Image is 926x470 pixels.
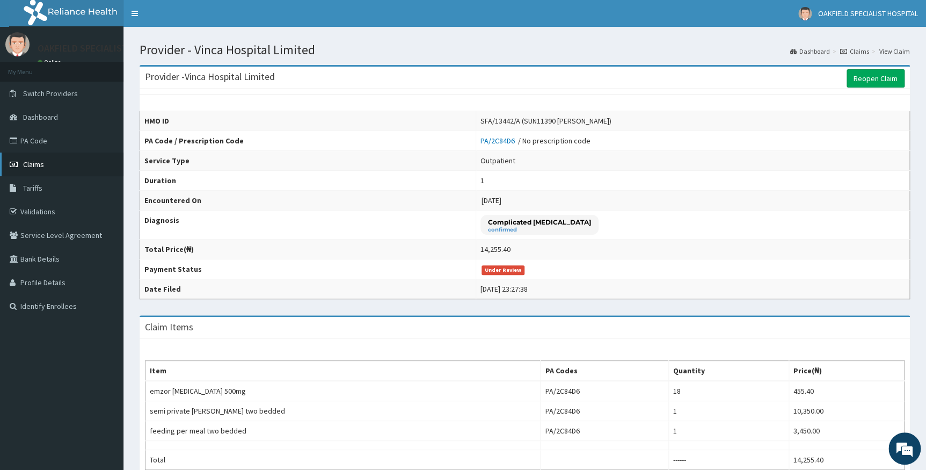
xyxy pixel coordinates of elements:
[23,112,58,122] span: Dashboard
[480,135,590,146] div: / No prescription code
[5,293,205,331] textarea: Type your message and hit 'Enter'
[145,401,541,421] td: semi private [PERSON_NAME] two bedded
[145,322,193,332] h3: Claim Items
[790,47,830,56] a: Dashboard
[145,361,541,381] th: Item
[23,160,44,169] span: Claims
[145,72,275,82] h3: Provider - Vinca Hospital Limited
[669,450,789,470] td: ------
[480,284,528,294] div: [DATE] 23:27:38
[176,5,202,31] div: Minimize live chat window
[145,450,541,470] td: Total
[140,111,476,131] th: HMO ID
[669,361,789,381] th: Quantity
[488,218,591,227] p: Complicated [MEDICAL_DATA]
[140,240,476,259] th: Total Price(₦)
[541,381,669,401] td: PA/2C84D6
[482,196,501,205] span: [DATE]
[140,279,476,299] th: Date Filed
[5,32,30,56] img: User Image
[669,381,789,401] td: 18
[56,60,180,74] div: Chat with us now
[488,227,591,233] small: confirmed
[140,151,476,171] th: Service Type
[541,421,669,441] td: PA/2C84D6
[789,421,904,441] td: 3,450.00
[541,361,669,381] th: PA Codes
[140,259,476,279] th: Payment Status
[879,47,910,56] a: View Claim
[482,265,525,275] span: Under Review
[840,47,869,56] a: Claims
[140,131,476,151] th: PA Code / Prescription Code
[140,191,476,211] th: Encountered On
[789,450,904,470] td: 14,255.40
[38,44,172,53] p: OAKFIELD SPECIALIST HOSPITAL
[145,421,541,441] td: feeding per meal two bedded
[847,69,905,88] a: Reopen Claim
[789,401,904,421] td: 10,350.00
[23,89,78,98] span: Switch Providers
[669,421,789,441] td: 1
[140,211,476,240] th: Diagnosis
[140,171,476,191] th: Duration
[480,155,515,166] div: Outpatient
[480,175,484,186] div: 1
[798,7,812,20] img: User Image
[541,401,669,421] td: PA/2C84D6
[669,401,789,421] td: 1
[62,135,148,244] span: We're online!
[38,59,63,66] a: Online
[480,136,518,146] a: PA/2C84D6
[23,183,42,193] span: Tariffs
[480,115,611,126] div: SFA/13442/A (SUN11390 [PERSON_NAME])
[789,381,904,401] td: 455.40
[140,43,910,57] h1: Provider - Vinca Hospital Limited
[818,9,918,18] span: OAKFIELD SPECIALIST HOSPITAL
[789,361,904,381] th: Price(₦)
[20,54,43,81] img: d_794563401_company_1708531726252_794563401
[480,244,511,255] div: 14,255.40
[145,381,541,401] td: emzor [MEDICAL_DATA] 500mg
